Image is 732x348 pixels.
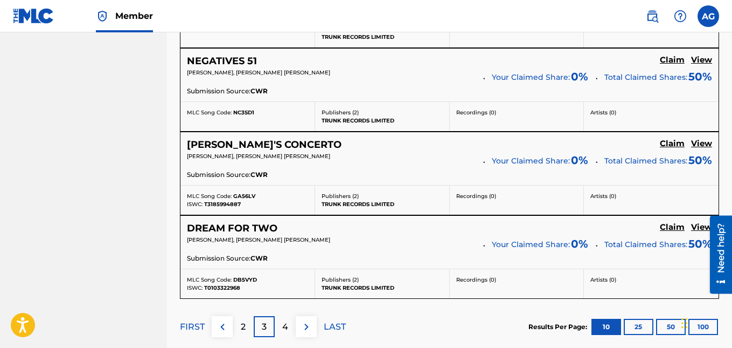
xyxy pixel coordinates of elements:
h5: Claim [660,222,685,233]
img: right [300,320,313,333]
p: Recordings ( 0 ) [456,108,577,117]
span: 50 % [688,69,712,85]
span: 50 % [688,236,712,252]
p: Artists ( 0 ) [590,276,712,284]
h5: Claim [660,139,685,149]
p: Recordings ( 0 ) [456,276,577,284]
span: Submission Source: [187,170,250,180]
h5: View [691,139,712,149]
span: CWR [250,170,268,180]
img: Top Rightsholder [96,10,109,23]
p: Results Per Page: [528,322,590,332]
p: Publishers ( 2 ) [322,108,443,117]
p: 3 [262,320,267,333]
span: ISWC: [187,201,203,208]
span: Total Claimed Shares: [604,156,687,166]
h5: DREAM FOR TWO [187,222,277,235]
p: TRUNK RECORDS LIMITED [322,33,443,41]
span: MLC Song Code: [187,276,232,283]
div: User Menu [698,5,719,27]
div: Drag [681,307,688,339]
img: left [216,320,229,333]
span: 50 % [688,152,712,168]
a: View [691,139,712,151]
span: Member [115,10,153,22]
iframe: Resource Center [702,216,732,294]
span: Your Claimed Share: [492,239,570,250]
p: Publishers ( 2 ) [322,192,443,200]
span: 0 % [571,152,588,168]
div: Help [670,5,691,27]
p: Publishers ( 2 ) [322,276,443,284]
a: Public Search [642,5,663,27]
p: Artists ( 0 ) [590,192,712,200]
p: LAST [324,320,346,333]
p: TRUNK RECORDS LIMITED [322,117,443,125]
button: 25 [624,319,653,335]
span: ISWC: [187,284,203,291]
p: FIRST [180,320,205,333]
h5: GUY'S CONCERTO [187,139,341,151]
span: Your Claimed Share: [492,155,570,167]
h5: View [691,222,712,233]
span: T0103322968 [204,284,240,291]
p: TRUNK RECORDS LIMITED [322,200,443,208]
span: GA56LV [233,193,255,200]
p: Recordings ( 0 ) [456,192,577,200]
span: T3185994887 [204,201,241,208]
p: Artists ( 0 ) [590,108,712,117]
iframe: Chat Widget [678,296,732,348]
span: MLC Song Code: [187,193,232,200]
span: Total Claimed Shares: [604,72,687,82]
span: [PERSON_NAME], [PERSON_NAME] [PERSON_NAME] [187,153,330,160]
span: Submission Source: [187,86,250,96]
span: Your Claimed Share: [492,72,570,83]
h5: NEGATIVES 51 [187,55,257,67]
span: Submission Source: [187,254,250,263]
span: 0 % [571,69,588,85]
button: 10 [591,319,621,335]
h5: Claim [660,55,685,65]
a: View [691,55,712,67]
p: TRUNK RECORDS LIMITED [322,284,443,292]
img: search [646,10,659,23]
p: 4 [282,320,288,333]
span: CWR [250,86,268,96]
img: help [674,10,687,23]
span: CWR [250,254,268,263]
span: [PERSON_NAME], [PERSON_NAME] [PERSON_NAME] [187,69,330,76]
span: 0 % [571,236,588,252]
h5: View [691,55,712,65]
span: MLC Song Code: [187,109,232,116]
span: Total Claimed Shares: [604,240,687,249]
span: NC3SD1 [233,109,254,116]
span: [PERSON_NAME], [PERSON_NAME] [PERSON_NAME] [187,236,330,243]
img: MLC Logo [13,8,54,24]
a: View [691,222,712,234]
p: 2 [241,320,246,333]
div: Need help? [12,8,26,57]
button: 50 [656,319,686,335]
span: DB5VYD [233,276,257,283]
